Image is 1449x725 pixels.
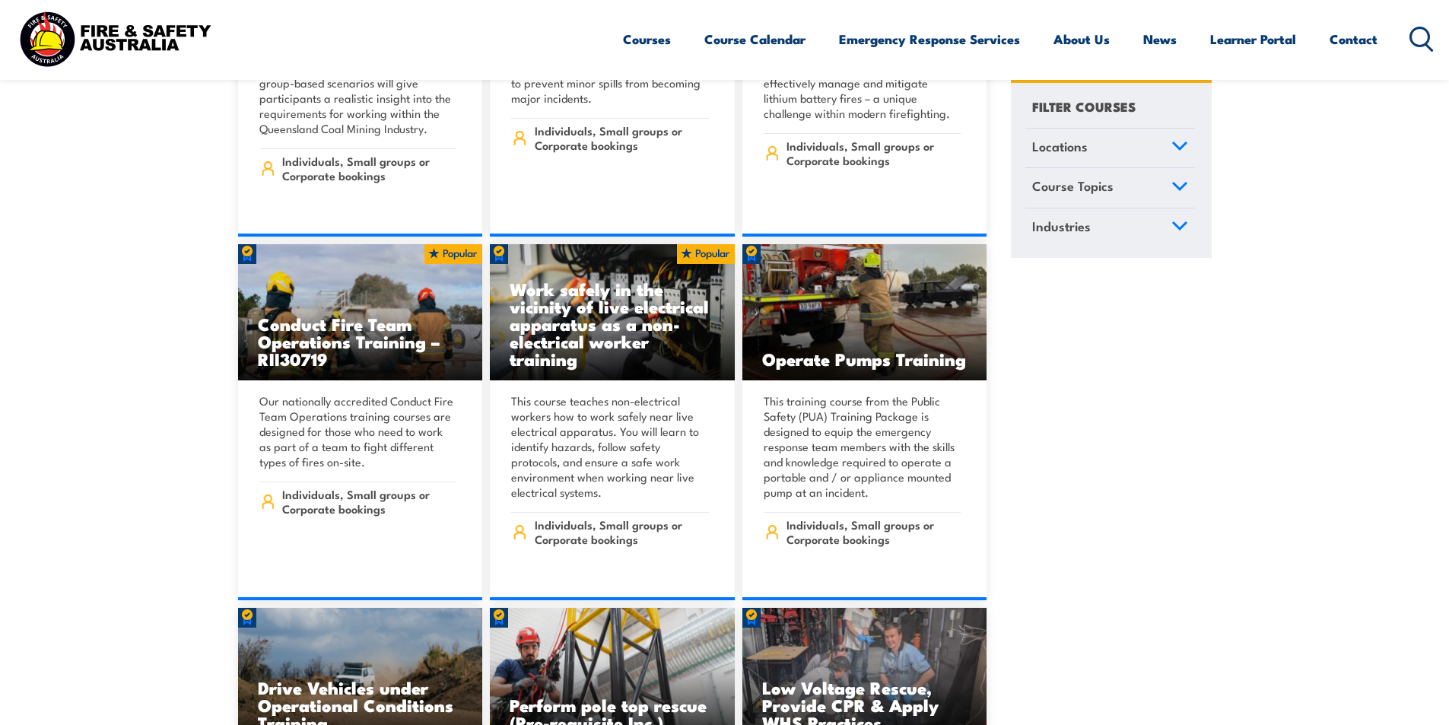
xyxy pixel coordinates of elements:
a: Work safely in the vicinity of live electrical apparatus as a non-electrical worker training [490,244,735,381]
a: Courses [623,19,671,59]
a: Emergency Response Services [839,19,1020,59]
span: Industries [1032,216,1091,237]
img: Work safely in the vicinity of live electrical apparatus as a non-electrical worker (Distance) TR... [490,244,735,381]
img: Fire Team Operations [238,244,483,381]
p: Our nationally accredited Conduct Fire Team Operations training courses are designed for those wh... [259,393,457,469]
h3: Operate Pumps Training [762,350,968,367]
a: Conduct Fire Team Operations Training – RII30719 [238,244,483,381]
span: Individuals, Small groups or Corporate bookings [282,154,456,183]
a: Contact [1330,19,1378,59]
span: Individuals, Small groups or Corporate bookings [786,517,961,546]
span: Locations [1032,136,1088,157]
p: This training course from the Public Safety (PUA) Training Package is designed to equip the emerg... [764,393,961,500]
span: Individuals, Small groups or Corporate bookings [535,517,709,546]
a: Locations [1025,129,1195,168]
span: Course Topics [1032,176,1114,197]
span: Individuals, Small groups or Corporate bookings [535,123,709,152]
p: This course teaches non-electrical workers how to work safely near live electrical apparatus. You... [511,393,709,500]
img: Operate Pumps TRAINING [742,244,987,381]
a: Industries [1025,208,1195,248]
a: Learner Portal [1210,19,1296,59]
a: About Us [1053,19,1110,59]
a: Course Calendar [704,19,806,59]
span: Individuals, Small groups or Corporate bookings [282,487,456,516]
a: Operate Pumps Training [742,244,987,381]
h3: Work safely in the vicinity of live electrical apparatus as a non-electrical worker training [510,280,715,367]
h4: FILTER COURSES [1032,96,1136,116]
a: Course Topics [1025,169,1195,208]
span: Individuals, Small groups or Corporate bookings [786,138,961,167]
a: News [1143,19,1177,59]
h3: Conduct Fire Team Operations Training – RII30719 [258,315,463,367]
